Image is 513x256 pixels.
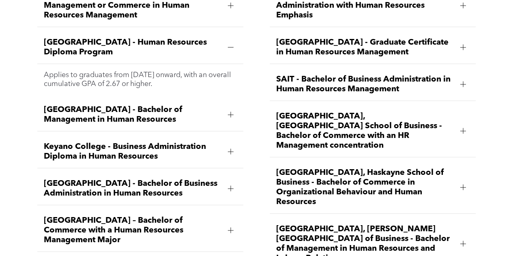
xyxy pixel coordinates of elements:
[44,216,221,245] span: [GEOGRAPHIC_DATA] – Bachelor of Commerce with a Human Resources Management Major
[276,168,454,207] span: [GEOGRAPHIC_DATA], Haskayne School of Business - Bachelor of Commerce in Organizational Behaviour...
[44,71,237,88] p: Applies to graduates from [DATE] onward, with an overall cumulative GPA of 2.67 or higher.
[44,142,221,161] span: Keyano College - Business Administration Diploma in Human Resources
[44,179,221,198] span: [GEOGRAPHIC_DATA] - Bachelor of Business Administration in Human Resources
[276,38,454,57] span: [GEOGRAPHIC_DATA] - Graduate Certificate in Human Resources Management
[276,75,454,94] span: SAIT - Bachelor of Business Administration in Human Resources Management
[276,112,454,151] span: [GEOGRAPHIC_DATA], [GEOGRAPHIC_DATA] School of Business - Bachelor of Commerce with an HR Managem...
[44,105,221,125] span: [GEOGRAPHIC_DATA] - Bachelor of Management in Human Resources
[44,38,221,57] span: [GEOGRAPHIC_DATA] - Human Resources Diploma Program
